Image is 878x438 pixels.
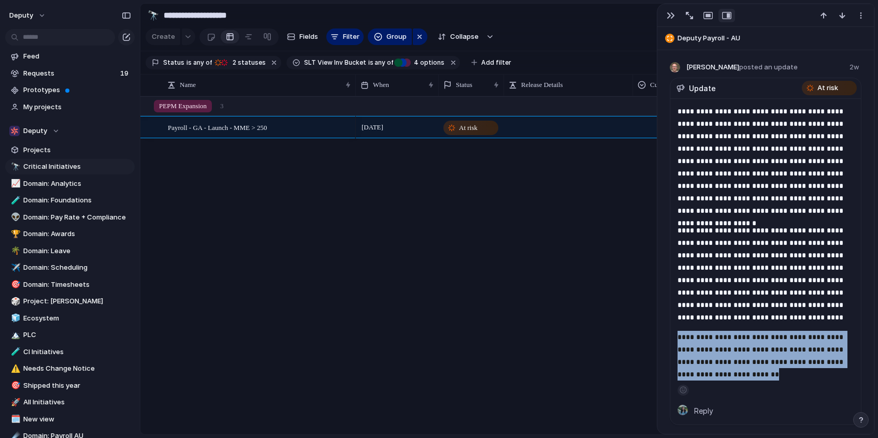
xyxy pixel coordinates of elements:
button: isany of [366,57,396,68]
span: At risk [817,83,838,93]
span: 2w [850,62,861,72]
span: At risk [459,123,478,133]
span: Ecosystem [23,313,131,324]
span: Shipped this year [23,381,131,391]
span: [DATE] [359,121,386,134]
div: 🔭 [148,8,159,22]
span: [PERSON_NAME] [686,62,798,72]
span: SLT View Inv Bucket [304,58,366,67]
span: Project: [PERSON_NAME] [23,296,131,306]
span: 19 [120,68,131,79]
div: ⚠️ [11,363,18,375]
a: 🏔️PLC [5,327,135,343]
div: 🎲 [11,296,18,308]
span: Prototypes [23,85,131,95]
span: All Initiatives [23,397,131,407]
span: Deputy Payroll - AU [678,33,869,43]
div: ✈️ [11,262,18,274]
span: Customer Impact [650,80,697,90]
div: 🧪 [11,195,18,207]
span: Status [456,80,472,90]
button: 🌴 [9,246,20,256]
button: deputy [5,7,51,24]
span: Projects [23,145,131,155]
span: any of [373,58,394,67]
button: Add filter [465,55,517,70]
span: Requests [23,68,117,79]
button: Fields [283,28,322,45]
div: 🎯 [11,379,18,391]
span: PLC [23,330,131,340]
div: 🏔️ [11,329,18,341]
button: 📈 [9,179,20,189]
span: When [373,80,389,90]
a: 🎯Domain: Timesheets [5,277,135,293]
span: 2 [229,59,238,66]
div: 📈 [11,178,18,189]
span: Domain: Analytics [23,179,131,189]
a: 🔭Critical Initiatives [5,159,135,174]
span: Feed [23,51,131,62]
a: Requests19 [5,66,135,81]
button: ✈️ [9,262,20,273]
a: Prototypes [5,82,135,98]
span: New view [23,414,131,425]
button: ⚠️ [9,363,20,374]
span: deputy [9,10,33,21]
button: Group [368,28,412,45]
a: ⚠️Needs Change Notice [5,361,135,376]
span: is [186,58,192,67]
button: Deputy [5,123,135,139]
span: Filter [343,32,359,42]
a: 🧊Ecosystem [5,311,135,326]
button: 🔭 [9,162,20,172]
div: ✈️Domain: Scheduling [5,260,135,275]
span: Domain: Pay Rate + Compliance [23,212,131,223]
div: 🔭 [11,161,18,173]
a: 🌴Domain: Leave [5,243,135,259]
span: Domain: Foundations [23,195,131,206]
span: options [411,58,444,67]
span: Payroll - GA - Launch - MME > 250 [168,121,267,133]
span: Group [386,32,407,42]
span: Critical Initiatives [23,162,131,172]
span: Status [163,58,184,67]
button: 🎯 [9,381,20,391]
a: 🧪CI Initiatives [5,344,135,360]
button: Filter [326,28,364,45]
div: 🎯 [11,279,18,290]
span: Name [180,80,196,90]
button: 🗓️ [9,414,20,425]
a: 🎲Project: [PERSON_NAME] [5,294,135,309]
span: CI Initiatives [23,347,131,357]
div: 👽 [11,211,18,223]
div: 🚀All Initiatives [5,395,135,410]
span: Deputy [23,126,47,136]
span: Domain: Leave [23,246,131,256]
a: 🧪Domain: Foundations [5,193,135,208]
span: statuses [229,58,266,67]
button: 👽 [9,212,20,223]
button: 🚀 [9,397,20,407]
button: 2 statuses [213,57,268,68]
span: Update [689,83,716,94]
div: 🗓️New view [5,412,135,427]
div: 🚀 [11,397,18,408]
button: 🏔️ [9,330,20,340]
a: 🎯Shipped this year [5,378,135,393]
a: Feed [5,49,135,64]
span: My projects [23,102,131,112]
button: Collapse [431,28,484,45]
a: 🏆Domain: Awards [5,226,135,242]
span: Domain: Awards [23,229,131,239]
span: Reply [694,405,713,416]
span: 3 [220,101,224,111]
